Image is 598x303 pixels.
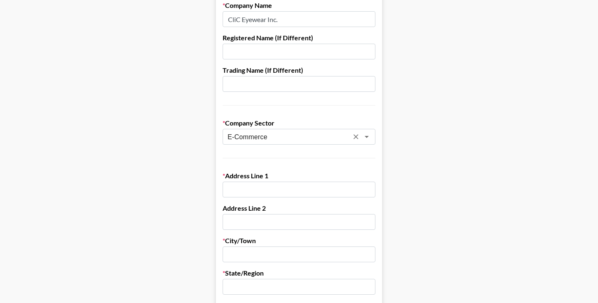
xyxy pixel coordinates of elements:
[223,204,375,212] label: Address Line 2
[223,269,375,277] label: State/Region
[223,172,375,180] label: Address Line 1
[223,236,375,245] label: City/Town
[361,131,373,143] button: Open
[223,1,375,10] label: Company Name
[223,34,375,42] label: Registered Name (If Different)
[223,119,375,127] label: Company Sector
[223,66,375,74] label: Trading Name (If Different)
[350,131,362,143] button: Clear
